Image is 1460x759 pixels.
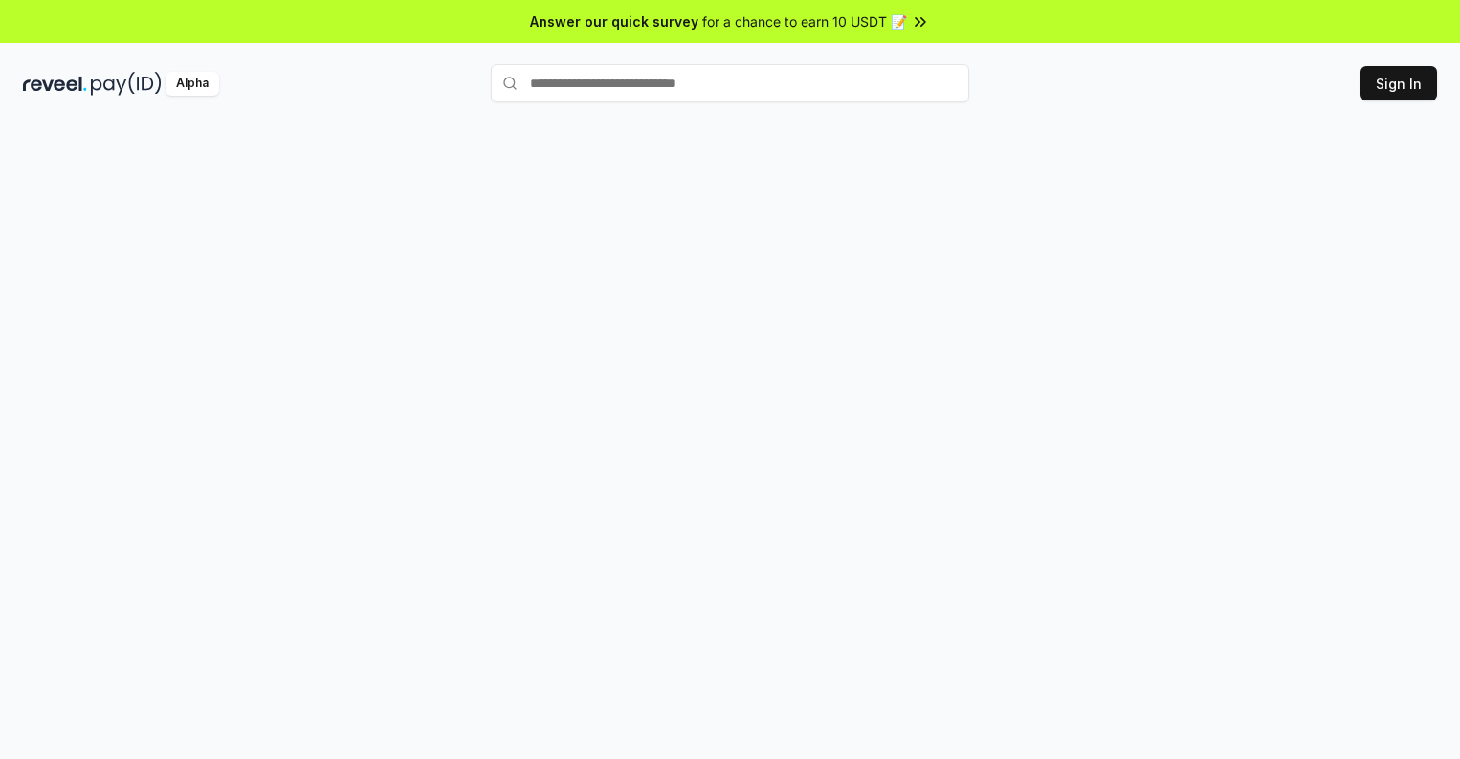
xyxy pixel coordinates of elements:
[530,11,698,32] span: Answer our quick survey
[91,72,162,96] img: pay_id
[23,72,87,96] img: reveel_dark
[1360,66,1437,100] button: Sign In
[702,11,907,32] span: for a chance to earn 10 USDT 📝
[166,72,219,96] div: Alpha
